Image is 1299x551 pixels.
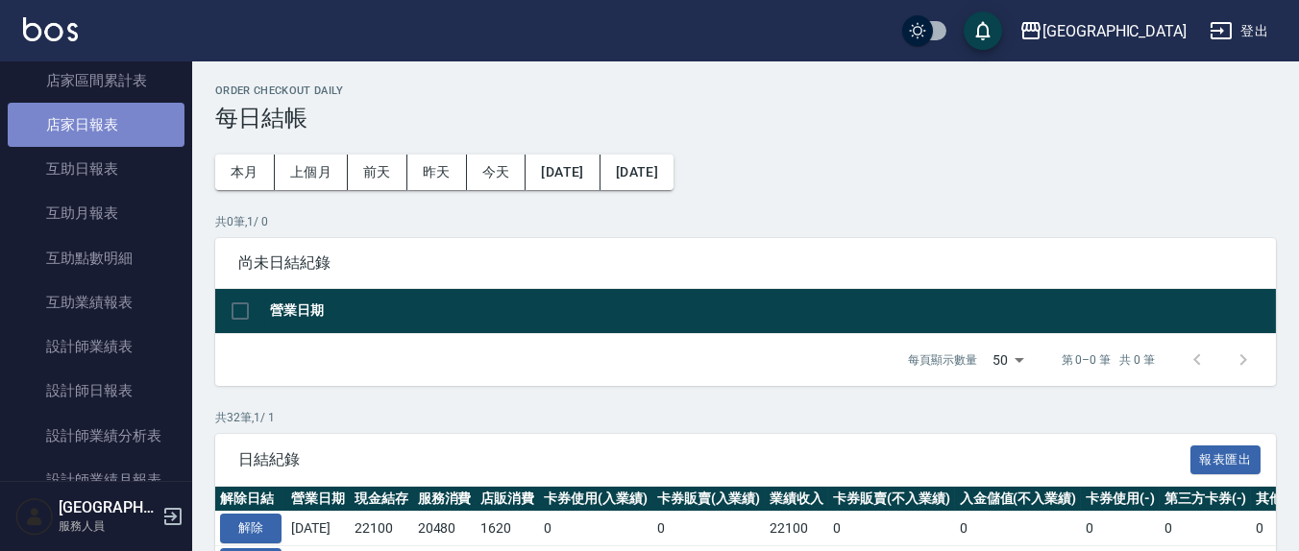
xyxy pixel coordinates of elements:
[1042,19,1187,43] div: [GEOGRAPHIC_DATA]
[652,487,766,512] th: 卡券販賣(入業績)
[1160,512,1252,546] td: 0
[526,155,600,190] button: [DATE]
[413,487,477,512] th: 服務消費
[215,213,1276,230] p: 共 0 筆, 1 / 0
[985,334,1031,386] div: 50
[59,498,157,517] h5: [GEOGRAPHIC_DATA]
[1190,445,1262,475] button: 報表匯出
[908,351,977,369] p: 每頁顯示數量
[15,497,54,536] img: Person
[350,487,413,512] th: 現金結存
[348,155,407,190] button: 前天
[215,409,1276,426] p: 共 32 筆, 1 / 1
[286,487,350,512] th: 營業日期
[1160,487,1252,512] th: 第三方卡券(-)
[8,59,184,103] a: 店家區間累計表
[828,512,955,546] td: 0
[413,512,477,546] td: 20480
[1081,512,1160,546] td: 0
[955,487,1082,512] th: 入金儲值(不入業績)
[1190,449,1262,467] a: 報表匯出
[476,512,539,546] td: 1620
[539,487,652,512] th: 卡券使用(入業績)
[828,487,955,512] th: 卡券販賣(不入業績)
[286,512,350,546] td: [DATE]
[765,512,828,546] td: 22100
[964,12,1002,50] button: save
[8,280,184,324] a: 互助業績報表
[8,458,184,502] a: 設計師業績月報表
[1062,351,1155,369] p: 第 0–0 筆 共 0 筆
[1012,12,1194,51] button: [GEOGRAPHIC_DATA]
[215,105,1276,132] h3: 每日結帳
[652,512,766,546] td: 0
[215,84,1276,97] h2: Order checkout daily
[59,517,157,535] p: 服務人員
[220,514,282,543] button: 解除
[1081,487,1160,512] th: 卡券使用(-)
[238,450,1190,469] span: 日結紀錄
[238,253,1253,273] span: 尚未日結紀錄
[407,155,467,190] button: 昨天
[8,236,184,280] a: 互助點數明細
[600,155,674,190] button: [DATE]
[8,103,184,147] a: 店家日報表
[476,487,539,512] th: 店販消費
[8,369,184,413] a: 設計師日報表
[8,414,184,458] a: 設計師業績分析表
[467,155,527,190] button: 今天
[215,487,286,512] th: 解除日結
[8,147,184,191] a: 互助日報表
[23,17,78,41] img: Logo
[265,289,1276,334] th: 營業日期
[275,155,348,190] button: 上個月
[350,512,413,546] td: 22100
[215,155,275,190] button: 本月
[1202,13,1276,49] button: 登出
[765,487,828,512] th: 業績收入
[8,191,184,235] a: 互助月報表
[8,324,184,369] a: 設計師業績表
[955,512,1082,546] td: 0
[539,512,652,546] td: 0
